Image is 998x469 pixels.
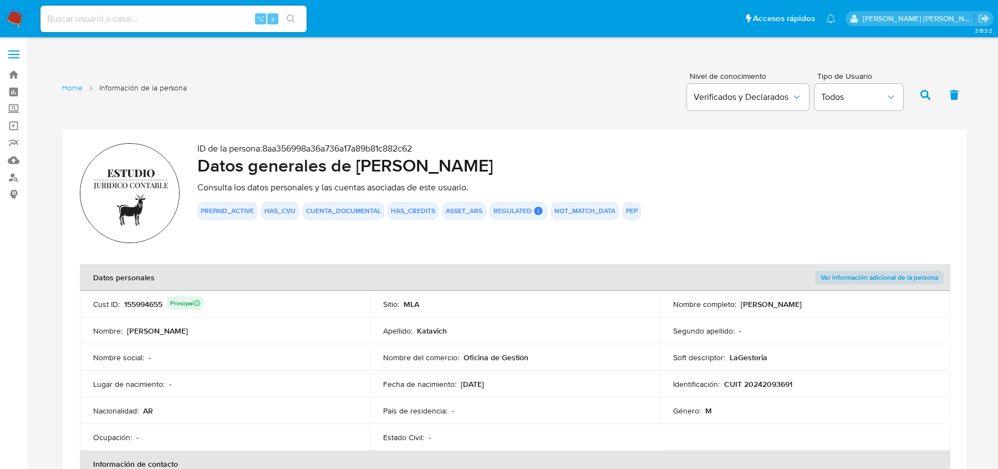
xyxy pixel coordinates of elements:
button: Todos [814,84,903,110]
input: Buscar usuario o caso... [40,12,307,26]
a: Salir [978,13,990,24]
span: Información de la persona [99,83,187,93]
span: Tipo de Usuario [817,72,906,80]
button: Verificados y Declarados [687,84,809,110]
span: Accesos rápidos [753,13,815,24]
span: s [271,13,274,24]
a: Home [62,83,83,93]
span: Todos [821,92,885,103]
span: Verificados y Declarados [694,92,791,103]
nav: List of pages [62,78,187,109]
p: magali.barcan@mercadolibre.com [863,13,975,24]
span: Nivel de conocimiento [690,72,808,80]
button: search-icon [279,11,302,27]
span: ⌥ [256,13,264,24]
a: Notificaciones [826,14,836,23]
